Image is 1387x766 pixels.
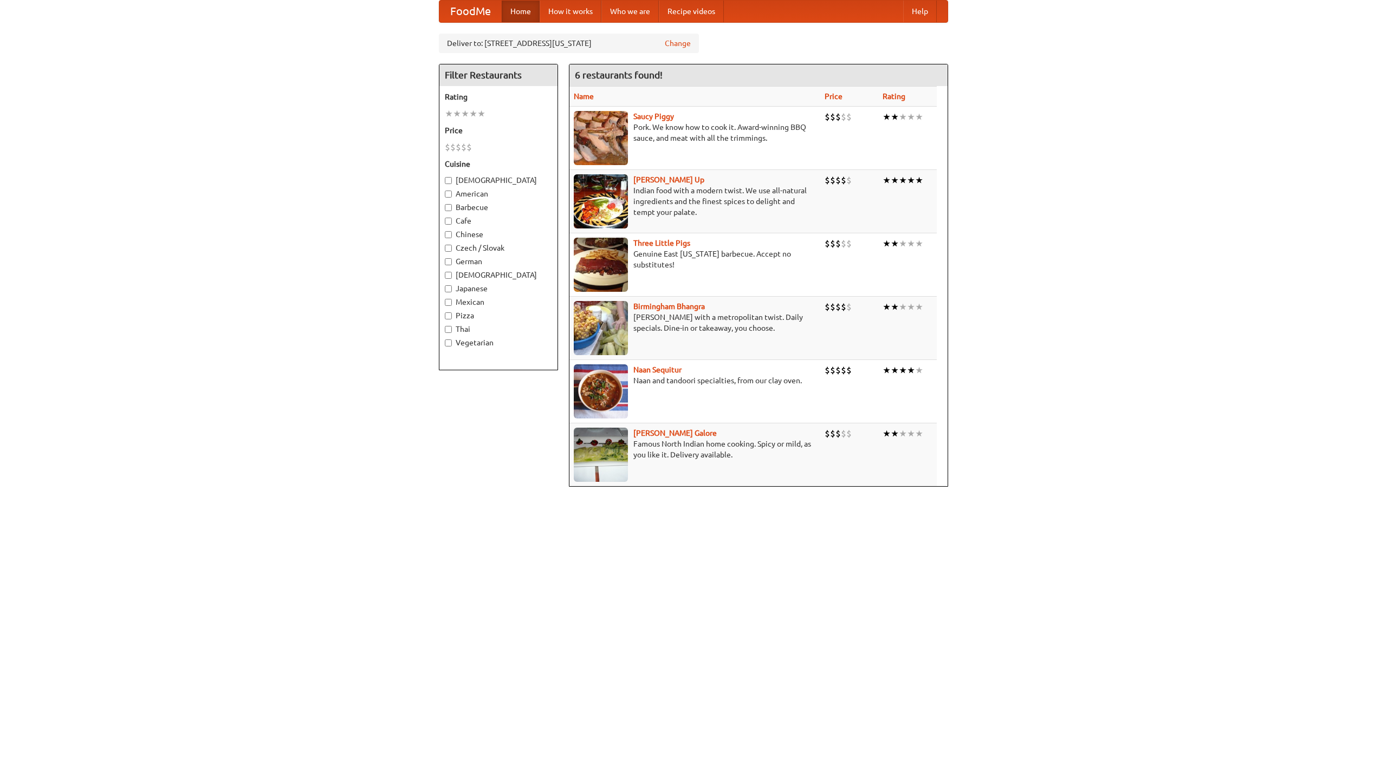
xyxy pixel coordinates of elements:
[540,1,601,22] a: How it works
[445,215,552,226] label: Cafe
[502,1,540,22] a: Home
[665,38,691,49] a: Change
[891,238,899,250] li: ★
[445,258,452,265] input: German
[633,175,704,184] a: [PERSON_NAME] Up
[633,112,674,121] a: Saucy Piggy
[883,92,905,101] a: Rating
[450,141,456,153] li: $
[907,238,915,250] li: ★
[461,141,466,153] li: $
[575,70,663,80] ng-pluralize: 6 restaurants found!
[915,238,923,250] li: ★
[633,302,705,311] b: Birmingham Bhangra
[439,1,502,22] a: FoodMe
[883,301,891,313] li: ★
[915,111,923,123] li: ★
[445,243,552,253] label: Czech / Slovak
[445,272,452,279] input: [DEMOGRAPHIC_DATA]
[445,245,452,252] input: Czech / Slovak
[574,174,628,228] img: curryup.jpg
[825,92,842,101] a: Price
[825,428,830,440] li: $
[445,229,552,240] label: Chinese
[445,191,452,198] input: American
[915,428,923,440] li: ★
[846,174,852,186] li: $
[899,301,907,313] li: ★
[835,111,841,123] li: $
[445,204,452,211] input: Barbecue
[841,174,846,186] li: $
[899,238,907,250] li: ★
[903,1,937,22] a: Help
[891,364,899,376] li: ★
[574,248,816,270] p: Genuine East [US_STATE] barbecue. Accept no substitutes!
[841,111,846,123] li: $
[825,301,830,313] li: $
[899,111,907,123] li: ★
[445,326,452,333] input: Thai
[883,364,891,376] li: ★
[915,301,923,313] li: ★
[915,174,923,186] li: ★
[841,238,846,250] li: $
[574,312,816,333] p: [PERSON_NAME] with a metropolitan twist. Daily specials. Dine-in or takeaway, you choose.
[445,310,552,321] label: Pizza
[445,270,552,280] label: [DEMOGRAPHIC_DATA]
[907,111,915,123] li: ★
[469,108,477,120] li: ★
[574,238,628,292] img: littlepigs.jpg
[835,364,841,376] li: $
[445,337,552,348] label: Vegetarian
[601,1,659,22] a: Who we are
[445,312,452,319] input: Pizza
[445,324,552,335] label: Thai
[574,92,594,101] a: Name
[846,111,852,123] li: $
[445,283,552,294] label: Japanese
[891,111,899,123] li: ★
[830,111,835,123] li: $
[445,141,450,153] li: $
[830,301,835,313] li: $
[445,175,552,186] label: [DEMOGRAPHIC_DATA]
[574,428,628,482] img: currygalore.jpg
[899,174,907,186] li: ★
[456,141,461,153] li: $
[633,239,690,247] a: Three Little Pigs
[846,238,852,250] li: $
[633,429,717,437] b: [PERSON_NAME] Galore
[445,177,452,184] input: [DEMOGRAPHIC_DATA]
[633,365,682,374] a: Naan Sequitur
[835,174,841,186] li: $
[835,238,841,250] li: $
[477,108,485,120] li: ★
[907,174,915,186] li: ★
[883,111,891,123] li: ★
[883,174,891,186] li: ★
[439,64,558,86] h4: Filter Restaurants
[445,125,552,136] h5: Price
[835,301,841,313] li: $
[825,111,830,123] li: $
[825,238,830,250] li: $
[445,285,452,292] input: Japanese
[445,256,552,267] label: German
[445,339,452,346] input: Vegetarian
[907,301,915,313] li: ★
[891,174,899,186] li: ★
[891,301,899,313] li: ★
[841,428,846,440] li: $
[883,238,891,250] li: ★
[659,1,724,22] a: Recipe videos
[830,238,835,250] li: $
[574,301,628,355] img: bhangra.jpg
[899,428,907,440] li: ★
[445,231,452,238] input: Chinese
[835,428,841,440] li: $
